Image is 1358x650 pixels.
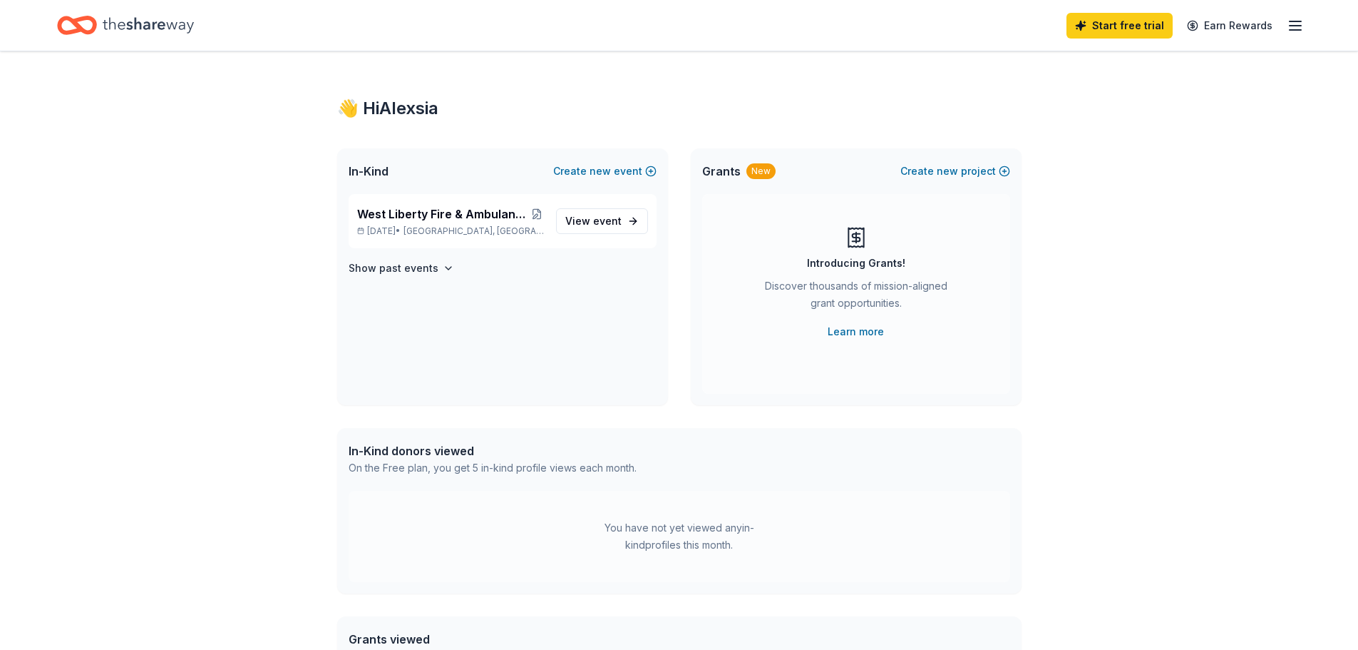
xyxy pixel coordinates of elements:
span: event [593,215,622,227]
span: new [590,163,611,180]
div: Introducing Grants! [807,255,905,272]
div: Grants viewed [349,631,629,648]
span: Grants [702,163,741,180]
button: Createnewproject [900,163,1010,180]
a: Earn Rewards [1178,13,1281,39]
a: View event [556,208,648,234]
button: Show past events [349,260,454,277]
span: West Liberty Fire & Ambulance Volunteer Pancake Breakfast [357,205,530,223]
span: In-Kind [349,163,389,180]
button: Createnewevent [553,163,657,180]
a: Start free trial [1066,13,1173,39]
div: Discover thousands of mission-aligned grant opportunities. [759,278,953,318]
div: On the Free plan, you get 5 in-kind profile views each month. [349,459,637,477]
div: You have not yet viewed any in-kind profiles this month. [590,519,768,554]
h4: Show past events [349,260,438,277]
a: Home [57,9,194,42]
span: View [565,213,622,230]
span: [GEOGRAPHIC_DATA], [GEOGRAPHIC_DATA] [403,225,544,237]
div: New [746,163,776,179]
a: Learn more [828,323,884,340]
span: new [937,163,958,180]
div: In-Kind donors viewed [349,442,637,459]
div: 👋 Hi Alexsia [337,97,1022,120]
p: [DATE] • [357,225,545,237]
